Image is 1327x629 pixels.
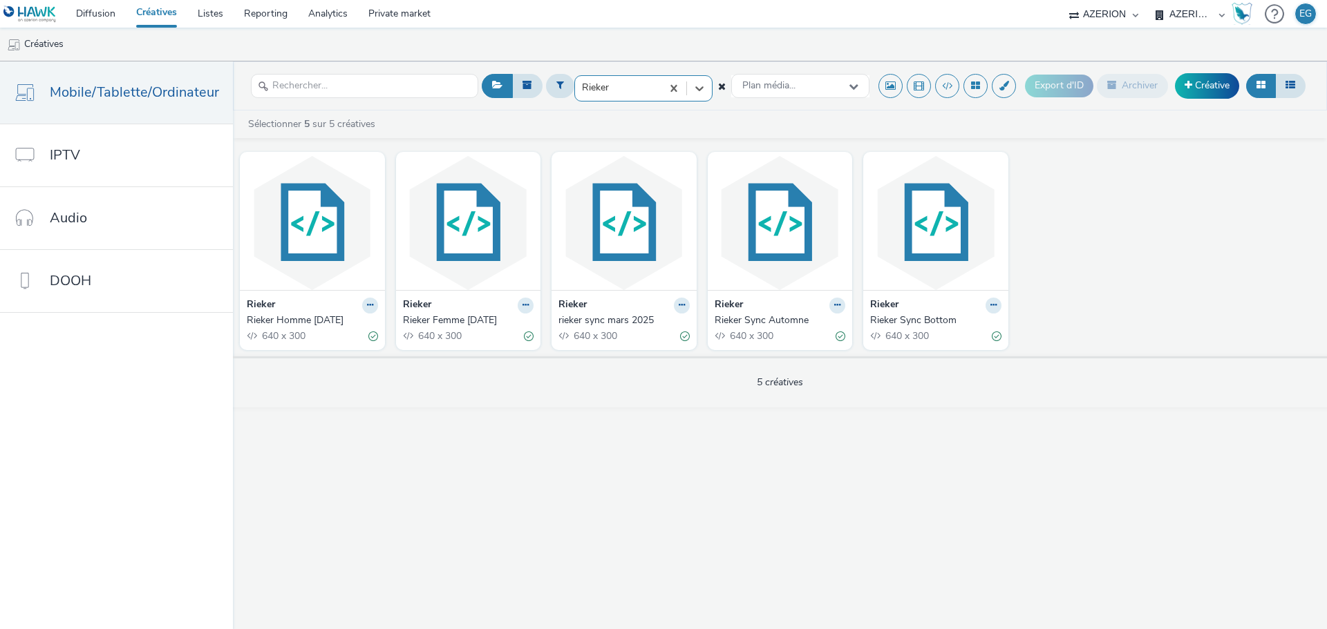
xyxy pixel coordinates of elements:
span: Audio [50,208,87,228]
div: Valide [524,329,534,343]
div: Rieker Sync Automne [715,313,840,327]
div: Rieker Femme [DATE] [403,313,529,327]
span: Mobile/Tablette/Ordinateur [50,82,219,102]
a: Rieker Sync Automne [715,313,846,327]
strong: Rieker [558,298,587,313]
span: IPTV [50,145,80,165]
a: Sélectionner sur 5 créatives [247,117,381,130]
strong: Rieker [247,298,275,313]
span: Plan média... [742,80,796,92]
a: Rieker Femme [DATE] [403,313,534,327]
strong: Rieker [715,298,743,313]
span: 640 x 300 [572,329,617,342]
img: undefined Logo [3,6,57,23]
a: Rieker Homme [DATE] [247,313,378,327]
div: Valide [836,329,845,343]
img: Rieker Femme Sept25 visual [399,155,538,290]
img: Rieker Sync Automne visual [711,155,849,290]
img: Rieker Homme Sept25 visual [243,155,382,290]
div: Valide [992,329,1001,343]
span: 640 x 300 [728,329,773,342]
input: Rechercher... [251,74,478,98]
img: Hawk Academy [1232,3,1252,25]
span: 640 x 300 [261,329,305,342]
button: Export d'ID [1025,75,1093,97]
a: rieker sync mars 2025 [558,313,690,327]
button: Liste [1275,74,1306,97]
a: Hawk Academy [1232,3,1258,25]
div: Rieker Homme [DATE] [247,313,373,327]
img: mobile [7,38,21,52]
strong: Rieker [870,298,898,313]
strong: Rieker [403,298,431,313]
strong: 5 [304,117,310,130]
div: Valide [368,329,378,343]
button: Archiver [1097,74,1168,97]
span: 5 créatives [757,376,803,389]
img: Rieker Sync Bottom visual [867,155,1005,290]
div: rieker sync mars 2025 [558,313,684,327]
div: Valide [680,329,690,343]
a: Rieker Sync Bottom [870,313,1001,327]
div: EG [1299,3,1312,24]
button: Grille [1246,74,1276,97]
a: Créative [1175,73,1239,98]
span: 640 x 300 [417,329,462,342]
div: Rieker Sync Bottom [870,313,996,327]
span: DOOH [50,271,91,291]
span: 640 x 300 [884,329,929,342]
img: rieker sync mars 2025 visual [555,155,693,290]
